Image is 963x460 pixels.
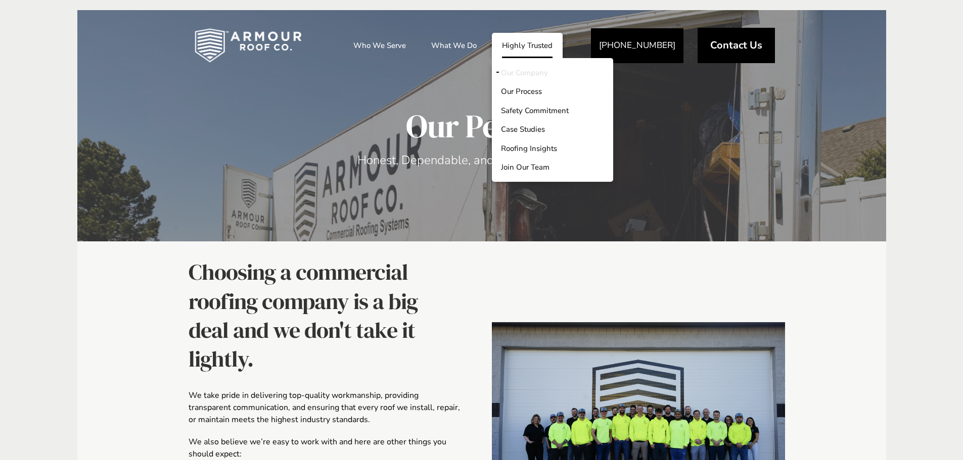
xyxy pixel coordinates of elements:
[343,33,416,58] a: Who We Serve
[293,152,670,169] div: Honest, Dependable, and Experts in their Craft
[492,82,613,101] a: Our Process
[189,390,460,425] span: We take pride in delivering top-quality workmanship, providing transparent communication, and ens...
[698,28,775,63] a: Contact Us
[492,120,613,139] a: Case Studies
[421,33,487,58] a: What We Do
[710,40,762,50] span: Contact Us
[492,101,613,120] a: Safety Commitment
[492,139,613,158] a: Roofing Insights
[492,158,613,177] a: Join Our Team
[189,258,462,373] span: Choosing a commercial roofing company is a big deal and we don't take it lightly.
[189,436,446,459] span: We also believe we’re easy to work with and here are other things you should expect:
[492,63,613,82] a: Our Company
[591,28,683,63] a: [PHONE_NUMBER]
[293,107,670,146] span: Our People
[178,20,318,71] img: Industrial and Commercial Roofing Company | Armour Roof Co.
[492,33,563,58] a: Highly Trusted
